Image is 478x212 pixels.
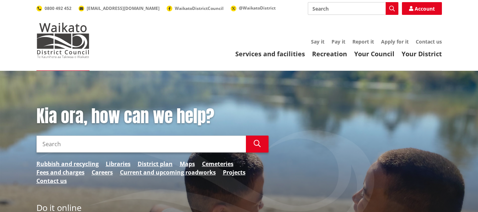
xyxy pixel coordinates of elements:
[231,5,276,11] a: @WaikatoDistrict
[87,5,160,11] span: [EMAIL_ADDRESS][DOMAIN_NAME]
[223,168,246,177] a: Projects
[106,160,131,168] a: Libraries
[175,5,224,11] span: WaikatoDistrictCouncil
[312,50,347,58] a: Recreation
[235,50,305,58] a: Services and facilities
[45,5,71,11] span: 0800 492 452
[92,168,113,177] a: Careers
[180,160,195,168] a: Maps
[352,38,374,45] a: Report it
[36,168,85,177] a: Fees and charges
[311,38,324,45] a: Say it
[239,5,276,11] span: @WaikatoDistrict
[167,5,224,11] a: WaikatoDistrictCouncil
[402,2,442,15] a: Account
[36,136,246,153] input: Search input
[36,5,71,11] a: 0800 492 452
[416,38,442,45] a: Contact us
[308,2,398,15] input: Search input
[36,23,90,58] img: Waikato District Council - Te Kaunihera aa Takiwaa o Waikato
[36,177,67,185] a: Contact us
[36,160,99,168] a: Rubbish and recycling
[79,5,160,11] a: [EMAIL_ADDRESS][DOMAIN_NAME]
[138,160,173,168] a: District plan
[381,38,409,45] a: Apply for it
[354,50,395,58] a: Your Council
[36,106,269,127] h1: Kia ora, how can we help?
[202,160,234,168] a: Cemeteries
[402,50,442,58] a: Your District
[332,38,345,45] a: Pay it
[120,168,216,177] a: Current and upcoming roadworks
